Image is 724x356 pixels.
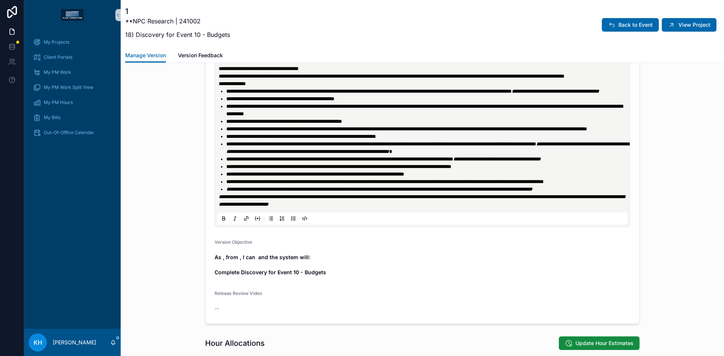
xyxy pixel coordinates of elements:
[125,30,230,39] p: 18) Discovery for Event 10 - Budgets
[662,18,716,32] button: View Project
[24,30,121,149] div: scrollable content
[53,339,96,346] p: [PERSON_NAME]
[44,84,94,90] span: My PM Work Split View
[44,54,72,60] span: Client Portals
[44,130,94,136] span: Out-Of-Office Calendar
[29,35,116,49] a: My Projects
[205,338,265,348] h1: Hour Allocations
[215,254,326,275] strong: As , from , I can and the system will: Complete Discovery for Event 10 - Budgets
[559,336,640,350] button: Update Hour Estimates
[61,9,84,21] img: App logo
[29,126,116,139] a: Out-Of-Office Calendar
[29,66,116,79] a: My PM Work
[125,6,230,17] h1: 1
[44,69,71,75] span: My PM Work
[29,50,116,64] a: Client Portals
[178,52,223,59] span: Version Feedback
[44,99,73,105] span: My PM Hours
[602,18,659,32] button: Back to Event
[178,49,223,64] a: Version Feedback
[618,21,653,29] span: Back to Event
[125,17,230,26] p: **NPC Research | 241002
[215,305,219,312] span: --
[44,115,60,121] span: My Bills
[125,52,166,59] span: Manage Version
[575,339,633,347] span: Update Hour Estimates
[29,111,116,124] a: My Bills
[44,39,69,45] span: My Projects
[29,81,116,94] a: My PM Work Split View
[125,49,166,63] a: Manage Version
[215,239,252,245] span: Version Objective
[678,21,710,29] span: View Project
[34,338,42,347] span: KH
[215,290,262,296] span: Release Review Video
[29,96,116,109] a: My PM Hours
